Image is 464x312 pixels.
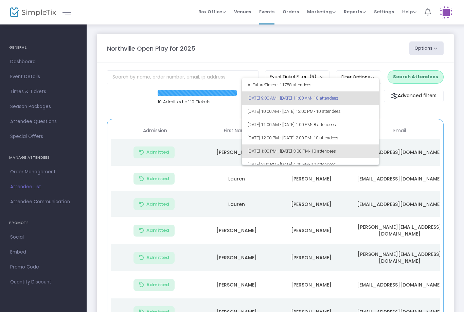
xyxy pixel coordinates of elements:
span: [DATE] 11:00 AM - [DATE] 1:00 PM [248,118,374,131]
span: [DATE] 1:00 PM - [DATE] 3:00 PM [248,144,374,158]
span: • 10 attendees [309,162,336,167]
span: All Future Times • 11788 attendees [248,78,374,91]
span: • 10 attendees [314,109,341,114]
span: [DATE] 2:00 PM - [DATE] 4:00 PM [248,158,374,171]
span: [DATE] 12:00 PM - [DATE] 2:00 PM [248,131,374,144]
span: [DATE] 10:00 AM - [DATE] 12:00 PM [248,105,374,118]
span: • 10 attendees [309,149,336,154]
span: • 8 attendees [311,122,336,127]
span: • 10 attendees [311,135,338,140]
span: [DATE] 9:00 AM - [DATE] 11:00 AM [248,91,374,105]
span: • 10 attendees [311,96,338,101]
